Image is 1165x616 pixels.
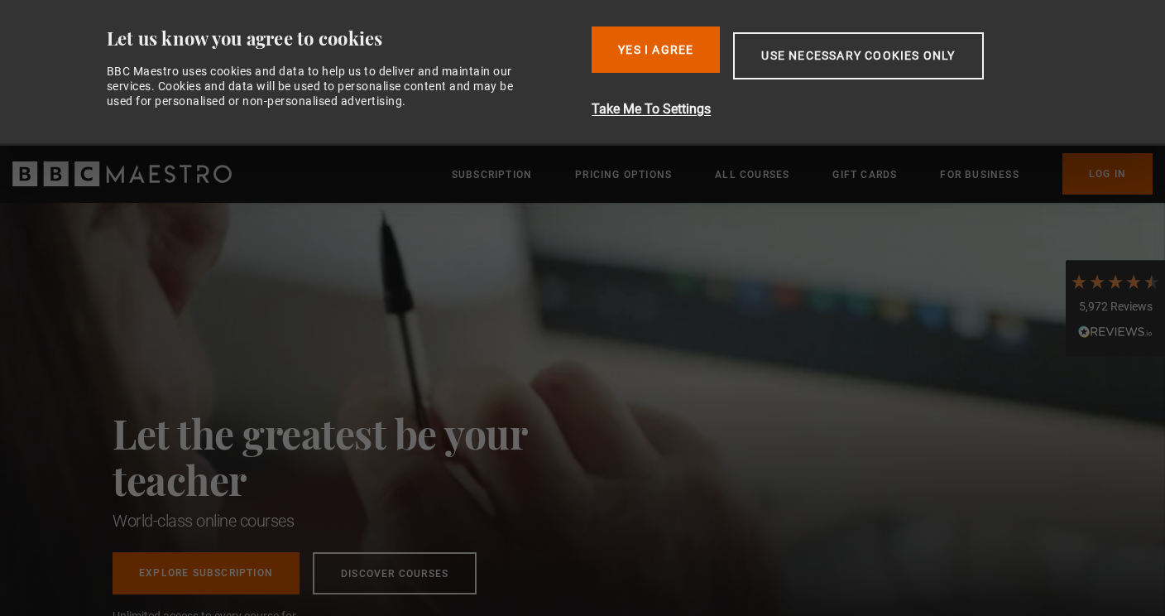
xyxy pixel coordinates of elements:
a: Subscription [452,166,532,183]
img: REVIEWS.io [1078,325,1153,337]
a: Pricing Options [575,166,672,183]
div: 4.7 Stars [1070,272,1161,291]
div: 5,972 Reviews [1070,299,1161,315]
button: Take Me To Settings [592,99,1071,119]
button: Use necessary cookies only [733,32,983,79]
div: Read All Reviews [1070,324,1161,344]
a: Gift Cards [832,166,897,183]
a: Log In [1062,153,1153,195]
h1: World-class online courses [113,509,601,532]
nav: Primary [452,153,1153,195]
div: Let us know you agree to cookies [107,26,579,51]
a: For business [940,166,1019,183]
a: All Courses [715,166,789,183]
div: 5,972 ReviewsRead All Reviews [1066,260,1165,356]
button: Yes I Agree [592,26,720,73]
svg: BBC Maestro [12,161,232,186]
h2: Let the greatest be your teacher [113,410,601,503]
div: BBC Maestro uses cookies and data to help us to deliver and maintain our services. Cookies and da... [107,64,532,109]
